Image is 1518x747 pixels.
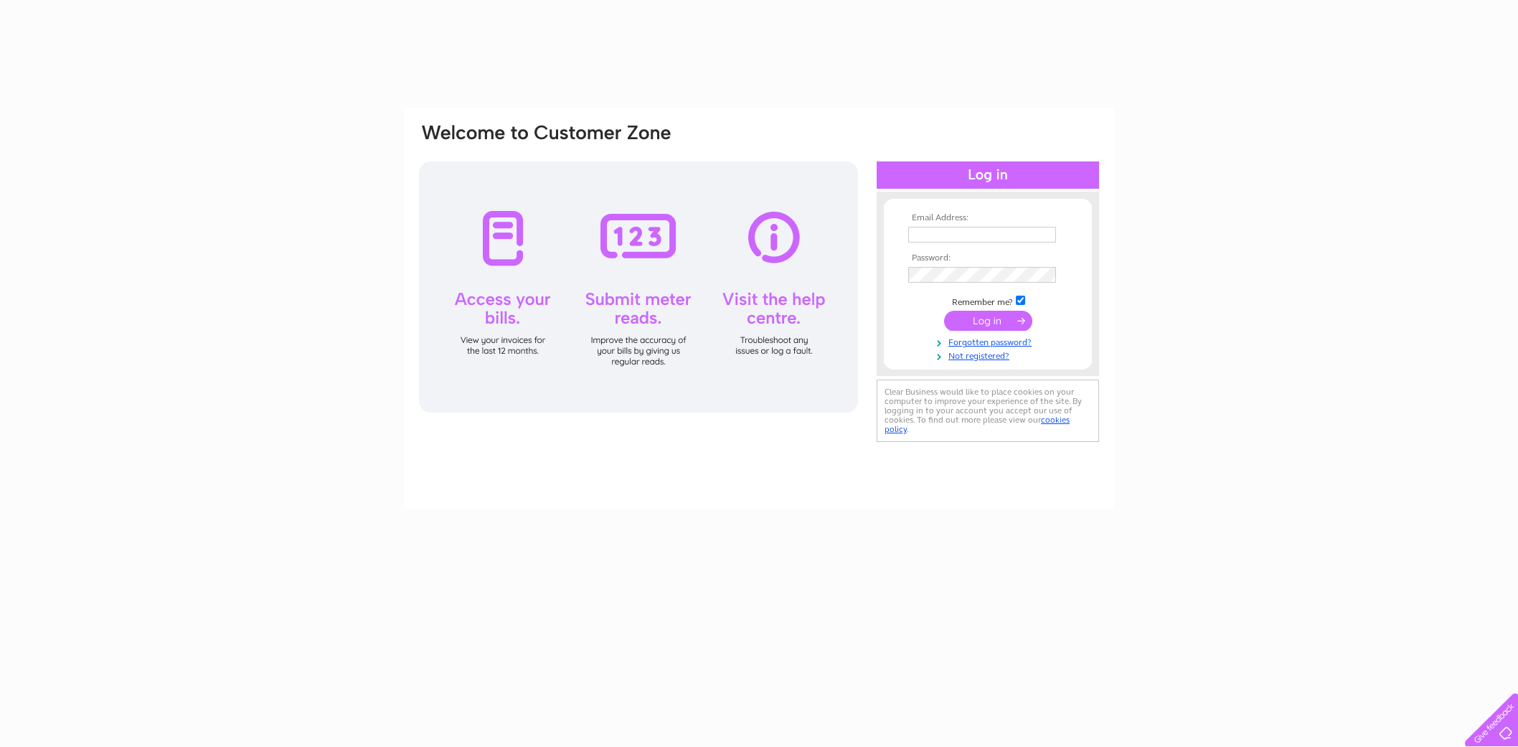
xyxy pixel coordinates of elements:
[885,415,1070,434] a: cookies policy
[908,334,1071,348] a: Forgotten password?
[905,213,1071,223] th: Email Address:
[908,348,1071,362] a: Not registered?
[877,380,1099,442] div: Clear Business would like to place cookies on your computer to improve your experience of the sit...
[905,293,1071,308] td: Remember me?
[944,311,1032,331] input: Submit
[905,253,1071,263] th: Password:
